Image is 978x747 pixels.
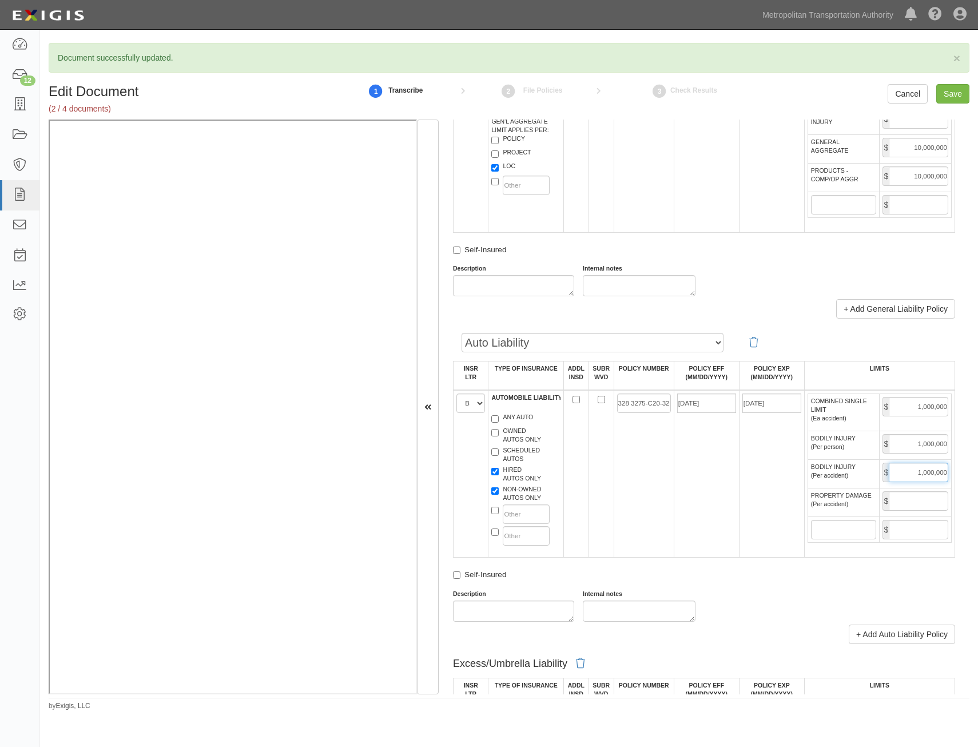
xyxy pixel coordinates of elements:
[491,448,499,456] input: SCHEDULEDAUTOS
[58,52,960,63] p: Document successfully updated.
[453,590,486,598] label: Description
[491,134,525,146] label: POLICY
[491,415,499,423] input: ANY AUTO
[836,299,955,319] a: + Add General Liability Policy
[583,264,622,273] label: Internal notes
[491,137,499,144] input: POLICY
[870,681,889,690] label: LIMITS
[495,681,558,690] label: TYPE OF INSURANCE
[882,166,889,186] span: $
[367,85,384,98] strong: 1
[491,162,515,173] label: LOC
[870,364,889,373] label: LIMITS
[686,364,728,382] label: POLICY EFF (MM/DD/YYYY)
[593,364,610,382] label: SUBR WVD
[811,138,877,155] label: GENERAL AGGREGATE
[811,463,856,480] label: BODILY INJURY (Per accident)
[651,78,668,103] a: Check Results
[882,195,889,214] span: $
[49,701,90,711] small: by
[500,85,517,98] strong: 2
[453,264,486,273] label: Description
[651,85,668,98] strong: 3
[464,681,478,698] label: INSR LTR
[686,681,728,698] label: POLICY EFF (MM/DD/YYYY)
[453,247,460,254] input: Self-Insured
[811,166,877,184] label: PRODUCTS - COMP/OP AGGR
[367,78,384,103] a: 1
[928,8,942,22] i: Help Center - Complianz
[811,491,872,508] label: PROPERTY DAMAGE (Per accident)
[49,105,344,113] h5: (2 / 4 documents)
[751,364,793,382] label: POLICY EXP (MM/DD/YYYY)
[751,681,793,698] label: POLICY EXP (MM/DD/YYYY)
[849,625,955,644] a: + Add Auto Liability Policy
[444,658,834,670] div: Excess/Umbrella Liability
[491,148,531,160] label: PROJECT
[491,429,499,436] input: OWNEDAUTOS ONLY
[491,427,541,444] label: OWNED AUTOS ONLY
[453,571,460,579] input: Self-Insured
[619,681,669,690] label: POLICY NUMBER
[491,394,560,402] label: AUTOMOBILE LIABILITY
[49,84,344,99] h1: Edit Document
[491,487,499,495] input: NON-OWNEDAUTOS ONLY
[523,86,563,94] small: File Policies
[742,394,801,413] input: MM/DD/YYYY
[491,413,533,424] label: ANY AUTO
[20,76,35,86] div: 12
[882,463,889,482] span: $
[388,86,423,94] small: Transcribe
[491,150,499,158] input: PROJECT
[882,397,889,416] span: $
[882,138,889,157] span: $
[567,658,585,669] a: Delete policy
[882,520,889,539] span: $
[568,681,585,698] label: ADDL INSD
[491,164,499,172] input: LOC
[811,397,877,423] label: COMBINED SINGLE LIMIT (Ea accident)
[882,434,889,454] span: $
[619,364,669,373] label: POLICY NUMBER
[670,86,717,94] small: Check Results
[491,468,499,475] input: HIREDAUTOS ONLY
[953,51,960,65] span: ×
[491,485,541,502] label: NON-OWNED AUTOS ONLY
[56,702,90,710] a: Exigis, LLC
[568,364,585,382] label: ADDL INSD
[583,590,622,598] label: Internal notes
[453,244,507,256] label: Self-Insured
[491,466,541,483] label: HIRED AUTOS ONLY
[936,84,969,104] input: Save
[9,5,88,26] img: Logo
[593,681,610,698] label: SUBR WVD
[882,491,889,511] span: $
[811,434,856,451] label: BODILY INJURY (Per person)
[757,3,899,26] a: Metropolitan Transportation Authority
[677,394,736,413] input: MM/DD/YYYY
[495,364,558,373] label: TYPE OF INSURANCE
[741,337,758,348] a: Delete policy
[491,117,560,197] div: GEN'L AGGREGATE LIMIT APPLIES PER:
[453,569,507,581] label: Self-Insured
[491,446,540,463] label: SCHEDULED AUTOS
[888,84,928,104] a: Cancel
[464,364,478,382] label: INSR LTR
[953,52,960,64] button: Close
